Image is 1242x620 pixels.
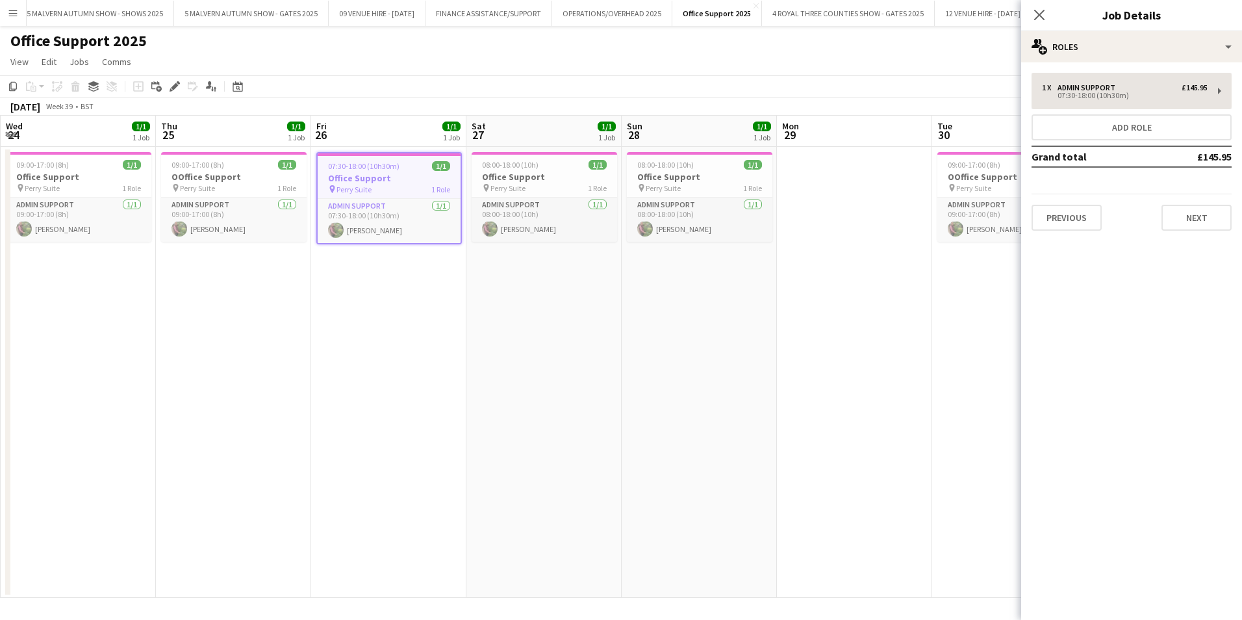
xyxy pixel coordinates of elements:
[1021,6,1242,23] h3: Job Details
[1032,114,1232,140] button: Add role
[743,183,762,193] span: 1 Role
[161,120,177,132] span: Thu
[482,160,539,170] span: 08:00-18:00 (10h)
[25,183,60,193] span: Perry Suite
[161,152,307,242] app-job-card: 09:00-17:00 (8h)1/1OOffice Support Perry Suite1 RoleAdmin Support1/109:00-17:00 (8h)[PERSON_NAME]
[10,100,40,113] div: [DATE]
[316,120,327,132] span: Fri
[1021,31,1242,62] div: Roles
[472,120,486,132] span: Sat
[318,172,461,184] h3: Office Support
[431,185,450,194] span: 1 Role
[442,122,461,131] span: 1/1
[625,127,642,142] span: 28
[588,183,607,193] span: 1 Role
[328,161,399,171] span: 07:30-18:00 (10h30m)
[16,160,69,170] span: 09:00-17:00 (8h)
[762,1,935,26] button: 4 ROYAL THREE COUNTIES SHOW - GATES 2025
[6,152,151,242] app-job-card: 09:00-17:00 (8h)1/1Office Support Perry Suite1 RoleAdmin Support1/109:00-17:00 (8h)[PERSON_NAME]
[336,185,372,194] span: Perry Suite
[36,53,62,70] a: Edit
[490,183,526,193] span: Perry Suite
[123,160,141,170] span: 1/1
[161,198,307,242] app-card-role: Admin Support1/109:00-17:00 (8h)[PERSON_NAME]
[161,171,307,183] h3: OOffice Support
[6,171,151,183] h3: Office Support
[552,1,672,26] button: OPERATIONS/OVERHEAD 2025
[316,152,462,244] app-job-card: 07:30-18:00 (10h30m)1/1Office Support Perry Suite1 RoleAdmin Support1/107:30-18:00 (10h30m)[PERSO...
[1042,92,1208,99] div: 07:30-18:00 (10h30m)
[159,127,177,142] span: 25
[598,133,615,142] div: 1 Job
[288,133,305,142] div: 1 Job
[472,198,617,242] app-card-role: Admin Support1/108:00-18:00 (10h)[PERSON_NAME]
[1032,205,1102,231] button: Previous
[472,152,617,242] app-job-card: 08:00-18:00 (10h)1/1Office Support Perry Suite1 RoleAdmin Support1/108:00-18:00 (10h)[PERSON_NAME]
[937,152,1083,242] app-job-card: 09:00-17:00 (8h)1/1OOffice Support Perry Suite1 RoleAdmin Support1/109:00-17:00 (8h)[PERSON_NAME]
[598,122,616,131] span: 1/1
[97,53,136,70] a: Comms
[16,1,174,26] button: 5 MALVERN AUTUMN SHOW - SHOWS 2025
[589,160,607,170] span: 1/1
[102,56,131,68] span: Comms
[314,127,327,142] span: 26
[935,1,1032,26] button: 12 VENUE HIRE - [DATE]
[782,120,799,132] span: Mon
[1182,83,1208,92] div: £145.95
[42,56,57,68] span: Edit
[780,127,799,142] span: 29
[10,31,147,51] h1: Office Support 2025
[637,160,694,170] span: 08:00-18:00 (10h)
[935,127,952,142] span: 30
[1032,146,1154,167] td: Grand total
[672,1,762,26] button: Office Support 2025
[43,101,75,111] span: Week 39
[133,133,149,142] div: 1 Job
[329,1,425,26] button: 09 VENUE HIRE - [DATE]
[937,171,1083,183] h3: OOffice Support
[627,198,772,242] app-card-role: Admin Support1/108:00-18:00 (10h)[PERSON_NAME]
[948,160,1000,170] span: 09:00-17:00 (8h)
[432,161,450,171] span: 1/1
[627,120,642,132] span: Sun
[470,127,486,142] span: 27
[753,122,771,131] span: 1/1
[122,183,141,193] span: 1 Role
[5,53,34,70] a: View
[64,53,94,70] a: Jobs
[171,160,224,170] span: 09:00-17:00 (8h)
[4,127,23,142] span: 24
[1058,83,1121,92] div: Admin Support
[937,120,952,132] span: Tue
[627,171,772,183] h3: Office Support
[646,183,681,193] span: Perry Suite
[443,133,460,142] div: 1 Job
[10,56,29,68] span: View
[937,198,1083,242] app-card-role: Admin Support1/109:00-17:00 (8h)[PERSON_NAME]
[1154,146,1232,167] td: £145.95
[1042,83,1058,92] div: 1 x
[6,198,151,242] app-card-role: Admin Support1/109:00-17:00 (8h)[PERSON_NAME]
[627,152,772,242] app-job-card: 08:00-18:00 (10h)1/1Office Support Perry Suite1 RoleAdmin Support1/108:00-18:00 (10h)[PERSON_NAME]
[278,160,296,170] span: 1/1
[132,122,150,131] span: 1/1
[81,101,94,111] div: BST
[1161,205,1232,231] button: Next
[744,160,762,170] span: 1/1
[472,171,617,183] h3: Office Support
[180,183,215,193] span: Perry Suite
[287,122,305,131] span: 1/1
[956,183,991,193] span: Perry Suite
[70,56,89,68] span: Jobs
[425,1,552,26] button: FINANCE ASSISTANCE/SUPPORT
[174,1,329,26] button: 5 MALVERN AUTUMN SHOW - GATES 2025
[754,133,770,142] div: 1 Job
[6,120,23,132] span: Wed
[318,199,461,243] app-card-role: Admin Support1/107:30-18:00 (10h30m)[PERSON_NAME]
